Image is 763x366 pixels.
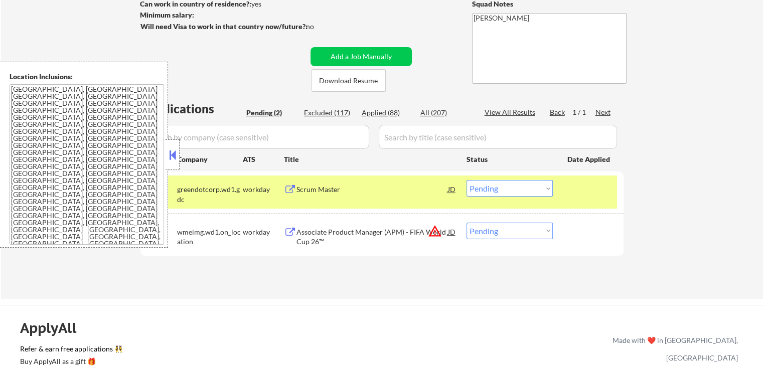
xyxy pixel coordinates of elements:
[306,22,335,32] div: no
[467,150,553,168] div: Status
[140,11,194,19] strong: Minimum salary:
[143,103,243,115] div: Applications
[304,108,354,118] div: Excluded (117)
[312,69,386,92] button: Download Resume
[246,108,296,118] div: Pending (2)
[485,107,538,117] div: View All Results
[177,154,243,164] div: Company
[284,154,457,164] div: Title
[567,154,612,164] div: Date Applied
[379,125,617,149] input: Search by title (case sensitive)
[550,107,566,117] div: Back
[362,108,412,118] div: Applied (88)
[447,223,457,241] div: JD
[20,345,403,356] a: Refer & earn free applications 👯‍♀️
[243,227,284,237] div: workday
[143,125,369,149] input: Search by company (case sensitive)
[177,227,243,247] div: wmeimg.wd1.on_location
[595,107,612,117] div: Next
[20,319,88,336] div: ApplyAll
[311,47,412,66] button: Add a Job Manually
[572,107,595,117] div: 1 / 1
[243,154,284,164] div: ATS
[140,22,308,31] strong: Will need Visa to work in that country now/future?:
[447,180,457,198] div: JD
[420,108,471,118] div: All (207)
[428,224,442,238] button: warning_amber
[177,185,243,204] div: greendotcorp.wd1.gdc
[10,72,164,82] div: Location Inclusions:
[20,358,120,365] div: Buy ApplyAll as a gift 🎁
[243,185,284,195] div: workday
[296,185,448,195] div: Scrum Master
[296,227,448,247] div: Associate Product Manager (APM) - FIFA World Cup 26™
